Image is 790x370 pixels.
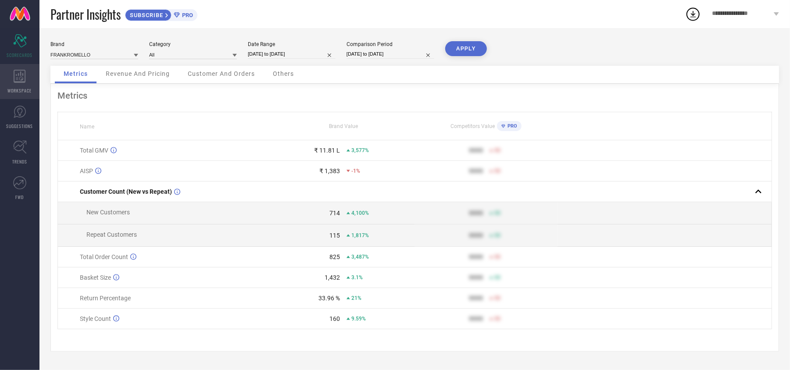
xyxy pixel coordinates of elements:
[469,147,483,154] div: 9999
[329,210,340,217] div: 714
[12,158,27,165] span: TRENDS
[469,274,483,281] div: 9999
[494,274,500,281] span: 50
[329,253,340,260] div: 825
[325,274,340,281] div: 1,432
[469,232,483,239] div: 9999
[318,295,340,302] div: 33.96 %
[329,315,340,322] div: 160
[7,52,33,58] span: SCORECARDS
[80,124,94,130] span: Name
[80,274,111,281] span: Basket Size
[80,253,128,260] span: Total Order Count
[351,316,366,322] span: 9.59%
[494,316,500,322] span: 50
[180,12,193,18] span: PRO
[125,7,197,21] a: SUBSCRIBEPRO
[351,232,369,238] span: 1,817%
[50,5,121,23] span: Partner Insights
[445,41,487,56] button: APPLY
[80,147,108,154] span: Total GMV
[450,123,495,129] span: Competitors Value
[329,123,358,129] span: Brand Value
[469,210,483,217] div: 9999
[64,70,88,77] span: Metrics
[494,210,500,216] span: 50
[494,254,500,260] span: 50
[248,41,336,47] div: Date Range
[80,167,93,174] span: AISP
[273,70,294,77] span: Others
[351,295,361,301] span: 21%
[106,70,170,77] span: Revenue And Pricing
[57,90,772,101] div: Metrics
[469,167,483,174] div: 9999
[16,194,24,200] span: FWD
[80,315,111,322] span: Style Count
[351,210,369,216] span: 4,100%
[494,232,500,238] span: 50
[494,168,500,174] span: 50
[329,232,340,239] div: 115
[494,295,500,301] span: 50
[351,168,360,174] span: -1%
[8,87,32,94] span: WORKSPACE
[351,254,369,260] span: 3,487%
[685,6,701,22] div: Open download list
[125,12,165,18] span: SUBSCRIBE
[494,147,500,153] span: 50
[351,274,363,281] span: 3.1%
[86,209,130,216] span: New Customers
[86,231,137,238] span: Repeat Customers
[248,50,336,59] input: Select date range
[149,41,237,47] div: Category
[469,315,483,322] div: 9999
[505,123,517,129] span: PRO
[314,147,340,154] div: ₹ 11.81 L
[347,41,434,47] div: Comparison Period
[188,70,255,77] span: Customer And Orders
[347,50,434,59] input: Select comparison period
[469,295,483,302] div: 9999
[319,167,340,174] div: ₹ 1,383
[7,123,33,129] span: SUGGESTIONS
[469,253,483,260] div: 9999
[351,147,369,153] span: 3,577%
[80,188,172,195] span: Customer Count (New vs Repeat)
[50,41,138,47] div: Brand
[80,295,131,302] span: Return Percentage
